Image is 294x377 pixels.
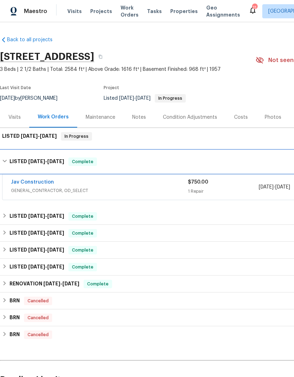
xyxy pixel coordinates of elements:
[28,230,45,235] span: [DATE]
[10,157,64,166] h6: LISTED
[28,214,64,218] span: -
[21,134,38,138] span: [DATE]
[69,247,96,254] span: Complete
[265,114,281,121] div: Photos
[259,185,274,190] span: [DATE]
[188,180,208,185] span: $750.00
[67,8,82,15] span: Visits
[10,297,20,305] h6: BRN
[206,4,240,18] span: Geo Assignments
[259,184,290,191] span: -
[47,230,64,235] span: [DATE]
[163,114,217,121] div: Condition Adjustments
[43,281,60,286] span: [DATE]
[10,246,64,254] h6: LISTED
[47,214,64,218] span: [DATE]
[11,180,54,185] a: Jav Construction
[47,247,64,252] span: [DATE]
[62,133,91,140] span: In Progress
[10,314,20,322] h6: BRN
[275,185,290,190] span: [DATE]
[252,4,257,11] div: 11
[155,96,185,100] span: In Progress
[28,264,64,269] span: -
[28,159,64,164] span: -
[25,297,51,304] span: Cancelled
[10,263,64,271] h6: LISTED
[132,114,146,121] div: Notes
[69,213,96,220] span: Complete
[43,281,79,286] span: -
[69,230,96,237] span: Complete
[11,187,188,194] span: GENERAL_CONTRACTOR, OD_SELECT
[104,96,186,101] span: Listed
[47,159,64,164] span: [DATE]
[10,330,20,339] h6: BRN
[69,158,96,165] span: Complete
[86,114,115,121] div: Maintenance
[136,96,151,101] span: [DATE]
[38,113,69,120] div: Work Orders
[104,86,119,90] span: Project
[40,134,57,138] span: [DATE]
[24,8,47,15] span: Maestro
[84,280,111,288] span: Complete
[28,230,64,235] span: -
[94,50,107,63] button: Copy Address
[25,331,51,338] span: Cancelled
[28,264,45,269] span: [DATE]
[25,314,51,321] span: Cancelled
[8,114,21,121] div: Visits
[90,8,112,15] span: Projects
[28,247,64,252] span: -
[147,9,162,14] span: Tasks
[170,8,198,15] span: Properties
[121,4,139,18] span: Work Orders
[47,264,64,269] span: [DATE]
[10,280,79,288] h6: RENOVATION
[234,114,248,121] div: Costs
[28,159,45,164] span: [DATE]
[10,229,64,237] h6: LISTED
[119,96,151,101] span: -
[119,96,134,101] span: [DATE]
[188,188,259,195] div: 1 Repair
[69,264,96,271] span: Complete
[28,214,45,218] span: [DATE]
[28,247,45,252] span: [DATE]
[10,212,64,221] h6: LISTED
[21,134,57,138] span: -
[62,281,79,286] span: [DATE]
[2,132,57,141] h6: LISTED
